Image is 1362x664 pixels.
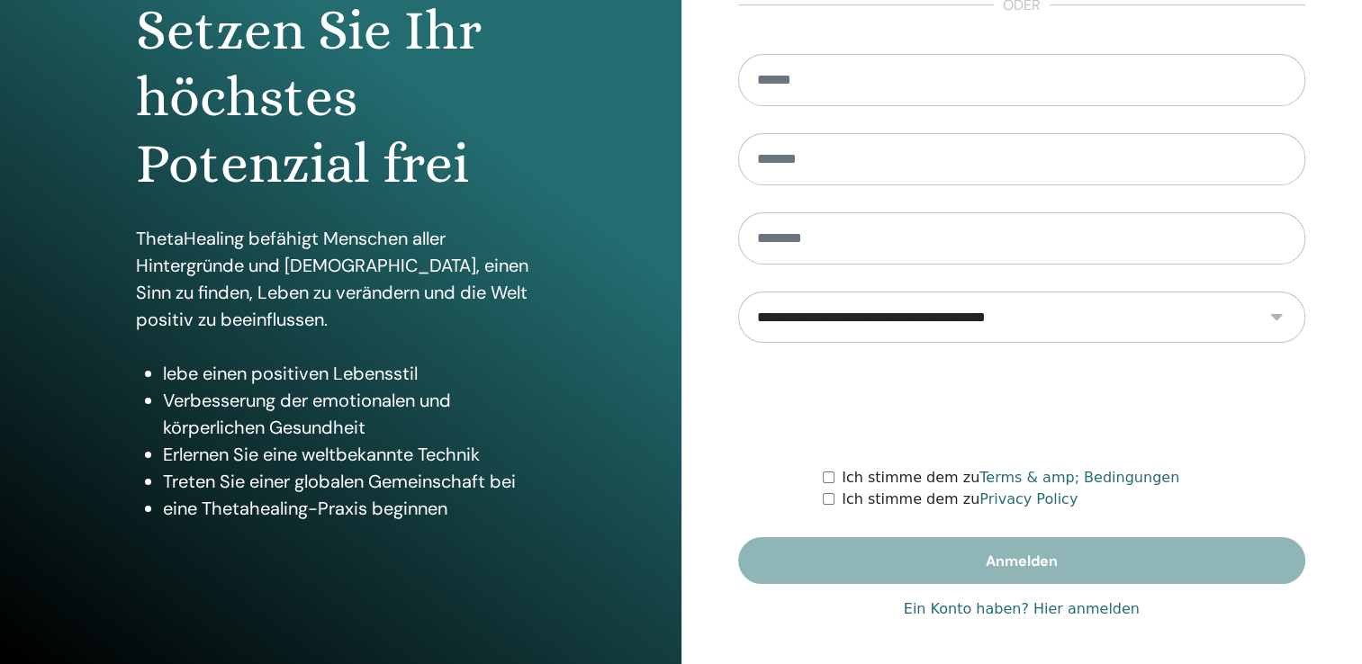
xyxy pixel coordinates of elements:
[163,468,545,495] li: Treten Sie einer globalen Gemeinschaft bei
[842,489,1078,510] label: Ich stimme dem zu
[885,370,1159,440] iframe: reCAPTCHA
[136,225,545,333] p: ThetaHealing befähigt Menschen aller Hintergründe und [DEMOGRAPHIC_DATA], einen Sinn zu finden, L...
[163,387,545,441] li: Verbesserung der emotionalen und körperlichen Gesundheit
[842,467,1179,489] label: Ich stimme dem zu
[163,495,545,522] li: eine Thetahealing-Praxis beginnen
[904,598,1140,620] a: Ein Konto haben? Hier anmelden
[163,360,545,387] li: lebe einen positiven Lebensstil
[979,469,1179,486] a: Terms & amp; Bedingungen
[163,441,545,468] li: Erlernen Sie eine weltbekannte Technik
[979,490,1078,507] a: Privacy Policy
